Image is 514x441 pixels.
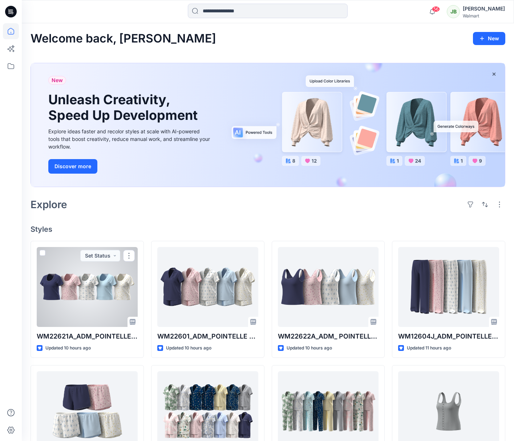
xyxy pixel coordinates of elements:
div: Explore ideas faster and recolor styles at scale with AI-powered tools that boost creativity, red... [48,128,212,150]
span: New [52,76,63,85]
p: Updated 10 hours ago [45,344,91,352]
div: Walmart [463,13,505,19]
p: Updated 11 hours ago [407,344,451,352]
p: Updated 10 hours ago [287,344,332,352]
div: JB [447,5,460,18]
a: WM12604J_ADM_POINTELLE PANT -FAUX FLY & BUTTONS + PICOT_COLORWAY [398,247,499,327]
p: WM22621A_ADM_POINTELLE HENLEY TEE_COLORWAY [37,331,138,341]
div: [PERSON_NAME] [463,4,505,13]
a: Discover more [48,159,212,174]
h4: Styles [31,225,505,234]
a: WM22621A_ADM_POINTELLE HENLEY TEE_COLORWAY [37,247,138,327]
p: Updated 10 hours ago [166,344,211,352]
a: WM22622A_ADM_ POINTELLE TANK_COLORWAY [278,247,379,327]
p: WM22622A_ADM_ POINTELLE TANK_COLORWAY [278,331,379,341]
button: New [473,32,505,45]
h1: Unleash Creativity, Speed Up Development [48,92,201,123]
p: WM22601_ADM_POINTELLE NOTCH SHORTIE_COLORWAY [157,331,258,341]
span: 56 [432,6,440,12]
button: Discover more [48,159,97,174]
h2: Welcome back, [PERSON_NAME] [31,32,216,45]
a: WM22601_ADM_POINTELLE NOTCH SHORTIE_COLORWAY [157,247,258,327]
p: WM12604J_ADM_POINTELLE PANT -FAUX FLY & BUTTONS + PICOT_COLORWAY [398,331,499,341]
h2: Explore [31,199,67,210]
